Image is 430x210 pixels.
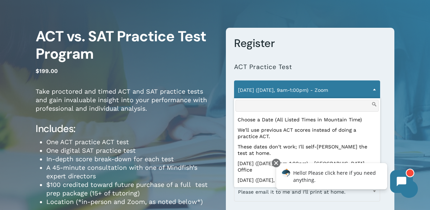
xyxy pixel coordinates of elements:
li: $100 credited toward future purchase of a full test prep package (15+ of tutoring) [46,180,215,198]
li: These dates don't work; I'll self-[PERSON_NAME] the test at home. [235,142,379,158]
span: October 26 (Sunday, 9am-1:00pm) - Zoom [234,80,380,100]
h4: Includes: [36,122,215,135]
span: October 26 (Sunday, 9am-1:00pm) - Zoom [234,83,380,98]
li: We'll use previous ACT scores instead of doing a practice ACT. [235,125,379,142]
label: ACT Practice Test [234,63,292,71]
span: Please email it to me and I'll print at home. [234,182,380,201]
h1: ACT vs. SAT Practice Test Program [36,28,215,63]
li: [DATE] ([DATE], 9am-1:00pm) - DTC Office [235,175,379,186]
bdi: 199.00 [36,68,58,74]
li: [DATE] ([DATE], 9am-1:00pm) - [GEOGRAPHIC_DATA] Office [235,158,379,175]
li: One digital SAT practice test [46,146,215,155]
span: Please email it to me and I'll print at home. [234,184,380,199]
li: A 45-minute consultation with one of Mindfish’s expert directors [46,163,215,180]
h3: Register [234,36,386,50]
iframe: Chatbot [269,157,420,200]
li: One ACT practice ACT test [46,138,215,146]
li: In-depth score break-down for each test [46,155,215,163]
p: Take proctored and timed ACT and SAT practice tests and gain invaluable insight into your perform... [36,87,215,122]
span: $ [36,68,39,74]
li: Choose a Date (All Listed Times in Mountain Time) [235,115,379,125]
li: Location (*in-person and Zoom, as noted below*) [46,198,215,206]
